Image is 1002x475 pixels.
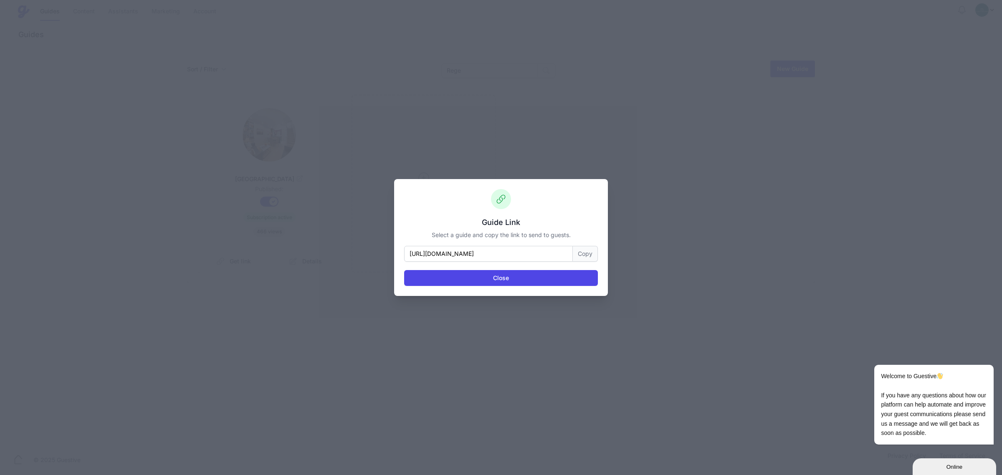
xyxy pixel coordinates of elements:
iframe: chat widget [848,356,998,454]
h3: Guide Link [404,217,598,227]
p: Select a guide and copy the link to send to guests. [404,231,598,239]
iframe: chat widget [913,457,998,475]
button: Close [404,270,598,286]
button: Copy [573,246,598,262]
